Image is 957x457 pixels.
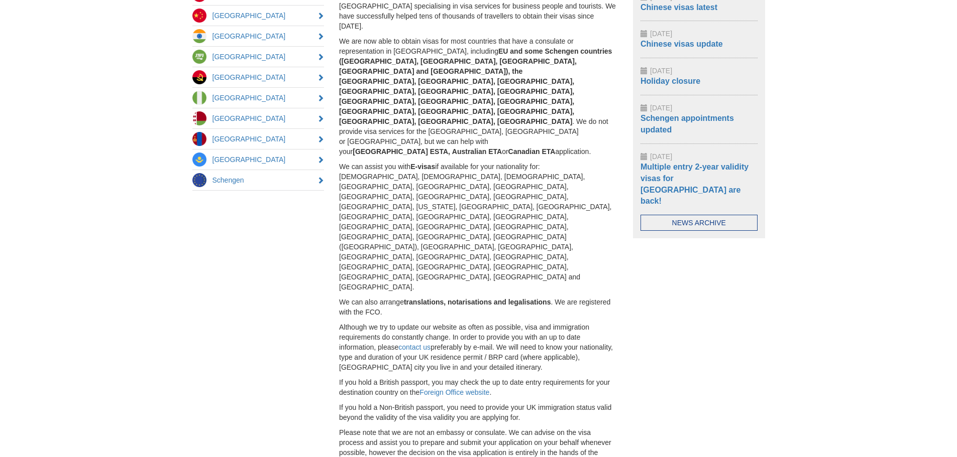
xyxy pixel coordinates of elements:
a: Multiple entry 2-year validity visas for [GEOGRAPHIC_DATA] are back! [641,163,749,206]
a: News Archive [641,215,758,231]
span: [DATE] [650,67,672,75]
p: If you hold a Non-British passport, you need to provide your UK immigration status valid beyond t... [339,402,618,422]
a: [GEOGRAPHIC_DATA] [192,26,325,46]
span: [DATE] [650,30,672,38]
span: [DATE] [650,153,672,161]
strong: translations, notarisations and legalisations [404,298,551,306]
a: [GEOGRAPHIC_DATA] [192,129,325,149]
a: contact us [398,343,431,351]
p: We can also arrange . We are registered with the FCO. [339,297,618,317]
a: [GEOGRAPHIC_DATA] [192,149,325,170]
a: [GEOGRAPHIC_DATA] [192,47,325,67]
a: Schengen [192,170,325,190]
span: [DATE] [650,104,672,112]
strong: Canadian ETA [508,147,556,156]
strong: ESTA, [430,147,450,156]
a: Chinese visas latest [641,3,717,12]
p: We are now able to obtain visas for most countries that have a consulate or representation in [GE... [339,36,618,157]
a: Chinese visas update [641,40,723,48]
strong: [GEOGRAPHIC_DATA] [353,147,428,156]
a: [GEOGRAPHIC_DATA] [192,88,325,108]
strong: Australian ETA [452,147,502,156]
a: [GEOGRAPHIC_DATA] [192,108,325,128]
p: If you hold a British passport, you may check the up to date entry requirements for your destinat... [339,377,618,397]
a: [GEOGRAPHIC_DATA] [192,6,325,26]
strong: E-visas [410,163,435,171]
a: Holiday closure [641,77,700,85]
a: Schengen appointments updated [641,114,734,134]
p: Although we try to update our website as often as possible, visa and immigration requirements do ... [339,322,618,372]
p: We can assist you with if available for your nationality for: [DEMOGRAPHIC_DATA], [DEMOGRAPHIC_DA... [339,162,618,292]
a: [GEOGRAPHIC_DATA] [192,67,325,87]
a: Foreign Office website [419,388,489,396]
